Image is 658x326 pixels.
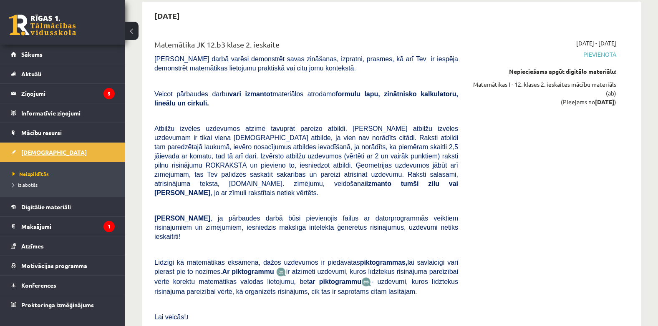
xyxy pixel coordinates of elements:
a: Izlabotās [13,181,117,188]
span: Neizpildītās [13,171,49,177]
a: Proktoringa izmēģinājums [11,295,115,314]
legend: Maksājumi [21,217,115,236]
b: vari izmantot [229,90,272,98]
div: Matemātikas I - 12. klases 2. ieskaites mācību materiāls (ab) (Pieejams no ) [471,80,616,106]
span: [DEMOGRAPHIC_DATA] [21,148,87,156]
span: Konferences [21,281,56,289]
legend: Informatīvie ziņojumi [21,103,115,123]
span: Digitālie materiāli [21,203,71,211]
span: Veicot pārbaudes darbu materiālos atrodamo [154,90,458,107]
b: tumši zilu vai [PERSON_NAME] [154,180,458,196]
a: Maksājumi1 [11,217,115,236]
a: Mācību resursi [11,123,115,142]
span: Pievienota [471,50,616,59]
a: Informatīvie ziņojumi [11,103,115,123]
span: [PERSON_NAME] [154,215,210,222]
legend: Ziņojumi [21,84,115,103]
span: , ja pārbaudes darbā būsi pievienojis failus ar datorprogrammās veiktiem risinājumiem un zīmējumi... [154,215,458,240]
b: izmanto [366,180,391,187]
span: Atzīmes [21,242,44,250]
span: [PERSON_NAME] darbā varēsi demonstrēt savas zināšanas, izpratni, prasmes, kā arī Tev ir iespēja d... [154,55,458,72]
span: Lai veicās! [154,313,186,321]
a: Digitālie materiāli [11,197,115,216]
strong: [DATE] [595,98,614,105]
a: Neizpildītās [13,170,117,178]
b: piktogrammas, [360,259,408,266]
a: [DEMOGRAPHIC_DATA] [11,143,115,162]
span: Atbilžu izvēles uzdevumos atzīmē tavuprāt pareizo atbildi. [PERSON_NAME] atbilžu izvēles uzdevuma... [154,125,458,196]
span: Motivācijas programma [21,262,87,269]
i: 1 [103,221,115,232]
b: ar piktogrammu [309,278,361,285]
a: Konferences [11,276,115,295]
span: ir atzīmēti uzdevumi, kuros līdztekus risinājuma pareizībai vērtē korektu matemātikas valodas lie... [154,268,458,285]
a: Rīgas 1. Tālmācības vidusskola [9,15,76,35]
span: Izlabotās [13,181,38,188]
a: Atzīmes [11,236,115,256]
b: formulu lapu, zinātnisko kalkulatoru, lineālu un cirkuli. [154,90,458,107]
div: Matemātika JK 12.b3 klase 2. ieskaite [154,39,458,54]
img: JfuEzvunn4EvwAAAAASUVORK5CYII= [276,267,286,277]
h2: [DATE] [146,6,188,25]
a: Sākums [11,45,115,64]
span: Mācību resursi [21,129,62,136]
a: Ziņojumi5 [11,84,115,103]
a: Motivācijas programma [11,256,115,275]
a: Aktuāli [11,64,115,83]
span: Proktoringa izmēģinājums [21,301,94,308]
span: Līdzīgi kā matemātikas eksāmenā, dažos uzdevumos ir piedāvātas lai savlaicīgi vari pierast pie to... [154,259,458,275]
b: Ar piktogrammu [222,268,274,275]
span: Sākums [21,50,43,58]
span: [DATE] - [DATE] [576,39,616,48]
i: 5 [103,88,115,99]
span: Aktuāli [21,70,41,78]
img: wKvN42sLe3LLwAAAABJRU5ErkJggg== [361,277,371,287]
span: J [186,313,189,321]
div: Nepieciešams apgūt digitālo materiālu: [471,67,616,76]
